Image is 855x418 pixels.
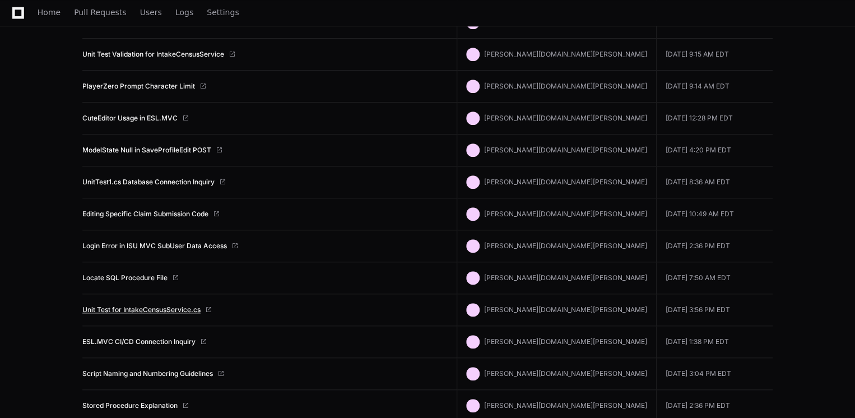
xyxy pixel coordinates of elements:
[656,39,773,71] td: [DATE] 9:15 AM EDT
[82,369,213,378] a: Script Naming and Numbering Guidelines
[484,178,647,186] span: [PERSON_NAME][DOMAIN_NAME][PERSON_NAME]
[82,82,195,91] a: PlayerZero Prompt Character Limit
[656,166,773,198] td: [DATE] 8:36 AM EDT
[656,198,773,230] td: [DATE] 10:49 AM EDT
[82,178,215,187] a: UnitTest1.cs Database Connection Inquiry
[38,9,61,16] span: Home
[140,9,162,16] span: Users
[484,305,647,314] span: [PERSON_NAME][DOMAIN_NAME][PERSON_NAME]
[484,114,647,122] span: [PERSON_NAME][DOMAIN_NAME][PERSON_NAME]
[82,210,208,219] a: Editing Specific Claim Submission Code
[207,9,239,16] span: Settings
[484,337,647,346] span: [PERSON_NAME][DOMAIN_NAME][PERSON_NAME]
[484,241,647,250] span: [PERSON_NAME][DOMAIN_NAME][PERSON_NAME]
[484,210,647,218] span: [PERSON_NAME][DOMAIN_NAME][PERSON_NAME]
[82,50,224,59] a: Unit Test Validation for IntakeCensusService
[74,9,126,16] span: Pull Requests
[82,273,168,282] a: Locate SQL Procedure File
[656,262,773,294] td: [DATE] 7:50 AM EDT
[656,294,773,326] td: [DATE] 3:56 PM EDT
[484,146,647,154] span: [PERSON_NAME][DOMAIN_NAME][PERSON_NAME]
[656,358,773,390] td: [DATE] 3:04 PM EDT
[82,146,211,155] a: ModelState Null in SaveProfileEdit POST
[656,230,773,262] td: [DATE] 2:36 PM EDT
[484,82,647,90] span: [PERSON_NAME][DOMAIN_NAME][PERSON_NAME]
[656,134,773,166] td: [DATE] 4:20 PM EDT
[656,103,773,134] td: [DATE] 12:28 PM EDT
[82,305,201,314] a: Unit Test for IntakeCensusService.cs
[82,401,178,410] a: Stored Procedure Explanation
[484,273,647,282] span: [PERSON_NAME][DOMAIN_NAME][PERSON_NAME]
[82,337,196,346] a: ESL.MVC CI/CD Connection Inquiry
[656,71,773,103] td: [DATE] 9:14 AM EDT
[484,401,647,410] span: [PERSON_NAME][DOMAIN_NAME][PERSON_NAME]
[175,9,193,16] span: Logs
[656,326,773,358] td: [DATE] 1:38 PM EDT
[484,50,647,58] span: [PERSON_NAME][DOMAIN_NAME][PERSON_NAME]
[82,241,227,250] a: Login Error in ISU MVC SubUser Data Access
[484,369,647,378] span: [PERSON_NAME][DOMAIN_NAME][PERSON_NAME]
[82,114,178,123] a: CuteEditor Usage in ESL.MVC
